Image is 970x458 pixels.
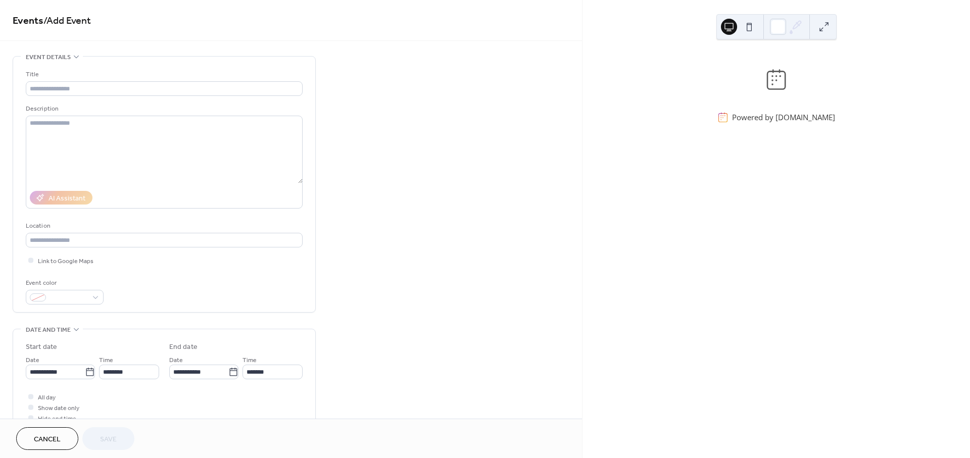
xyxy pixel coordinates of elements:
span: Time [99,355,113,366]
span: Hide end time [38,414,76,424]
span: Date and time [26,325,71,335]
div: Powered by [732,112,835,122]
div: Location [26,221,301,231]
div: Title [26,69,301,80]
span: Cancel [34,434,61,445]
div: Start date [26,342,57,352]
span: Link to Google Maps [38,256,93,267]
div: Description [26,104,301,114]
span: Date [26,355,39,366]
button: Cancel [16,427,78,450]
a: [DOMAIN_NAME] [775,112,835,122]
span: Date [169,355,183,366]
span: Event details [26,52,71,63]
span: / Add Event [43,11,91,31]
a: Events [13,11,43,31]
div: Event color [26,278,102,288]
span: All day [38,392,56,403]
span: Show date only [38,403,79,414]
div: End date [169,342,198,352]
span: Time [243,355,257,366]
